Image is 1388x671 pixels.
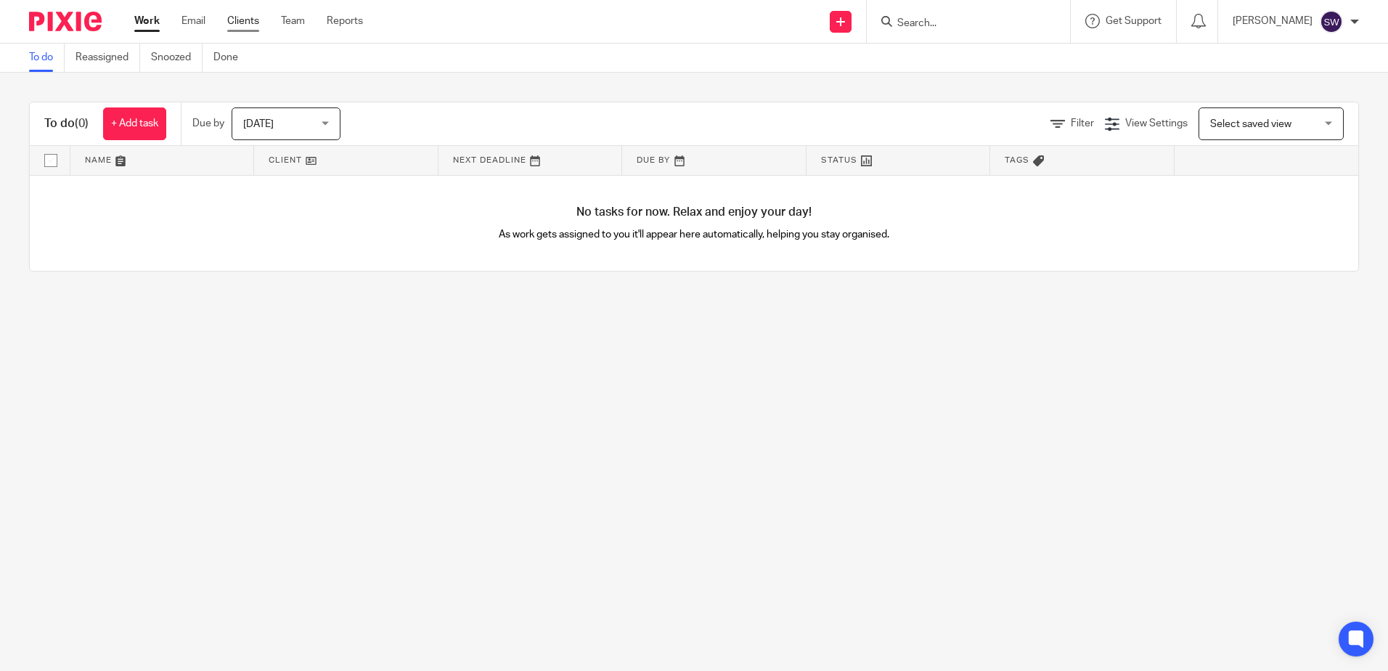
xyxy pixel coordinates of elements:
[896,17,1026,30] input: Search
[192,116,224,131] p: Due by
[44,116,89,131] h1: To do
[29,12,102,31] img: Pixie
[1320,10,1343,33] img: svg%3E
[103,107,166,140] a: + Add task
[181,14,205,28] a: Email
[134,14,160,28] a: Work
[29,44,65,72] a: To do
[30,205,1358,220] h4: No tasks for now. Relax and enjoy your day!
[1071,118,1094,129] span: Filter
[243,119,274,129] span: [DATE]
[75,118,89,129] span: (0)
[151,44,203,72] a: Snoozed
[75,44,140,72] a: Reassigned
[362,227,1026,242] p: As work gets assigned to you it'll appear here automatically, helping you stay organised.
[1125,118,1188,129] span: View Settings
[1005,156,1029,164] span: Tags
[227,14,259,28] a: Clients
[213,44,249,72] a: Done
[281,14,305,28] a: Team
[1210,119,1291,129] span: Select saved view
[1106,16,1162,26] span: Get Support
[327,14,363,28] a: Reports
[1233,14,1313,28] p: [PERSON_NAME]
